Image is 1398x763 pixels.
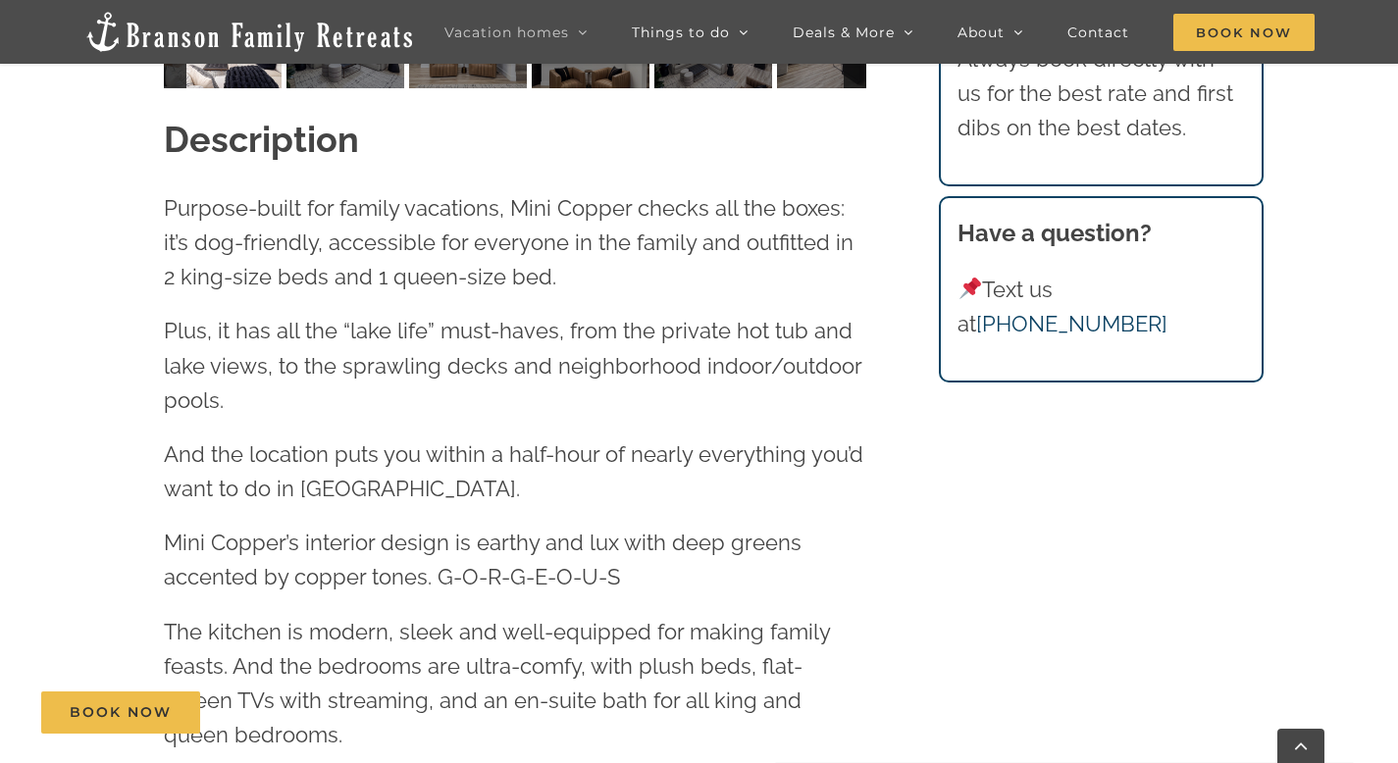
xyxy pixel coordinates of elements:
strong: Description [164,119,359,160]
span: About [958,25,1005,39]
img: Branson Family Retreats Logo [83,10,416,54]
p: And the location puts you within a half-hour of nearly everything you’d want to do in [GEOGRAPHIC... [164,437,866,506]
span: Things to do [632,25,730,39]
p: Always book directly with us for the best rate and first dibs on the best dates. [958,42,1244,146]
a: Book Now [41,691,200,734]
img: 📌 [959,278,981,299]
p: Purpose-built for family vacations, Mini Copper checks all the boxes: it’s dog-friendly, accessib... [164,191,866,295]
span: Deals & More [793,25,895,39]
span: Vacation homes [444,25,569,39]
p: Plus, it has all the “lake life” must-haves, from the private hot tub and lake views, to the spra... [164,314,866,418]
strong: Have a question? [958,219,1152,247]
p: Mini Copper’s interior design is earthy and lux with deep greens accented by copper tones. G-O-R-... [164,526,866,594]
span: Book Now [70,704,172,721]
span: Contact [1067,25,1129,39]
a: [PHONE_NUMBER] [976,311,1167,336]
p: Text us at [958,273,1244,341]
span: Book Now [1173,14,1315,51]
p: The kitchen is modern, sleek and well-equipped for making family feasts. And the bedrooms are ult... [164,615,866,753]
